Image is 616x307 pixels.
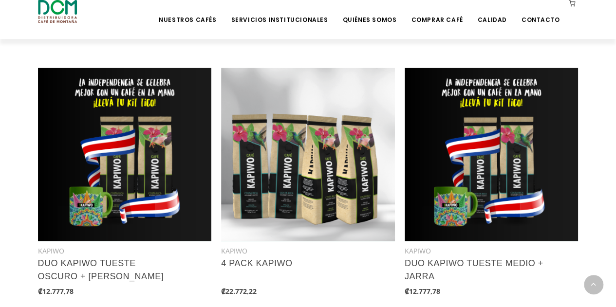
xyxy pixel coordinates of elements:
[38,245,212,256] div: KAPIWO
[405,287,440,296] b: ₡12.777,78
[38,287,74,296] b: ₡12.777,78
[471,1,512,24] a: Calidad
[221,287,257,296] b: ₡22.772,22
[225,1,334,24] a: Servicios Institucionales
[221,245,395,256] div: KAPIWO
[405,1,468,24] a: Comprar Café
[405,258,543,281] a: DUO KAPIWO TUESTE MEDIO + JARRA
[153,1,222,24] a: Nuestros Cafés
[221,258,292,268] a: 4 PACK KAPIWO
[516,1,566,24] a: Contacto
[405,68,579,242] img: Shop product image!
[405,245,579,256] div: KAPIWO
[221,68,395,242] img: Shop product image!
[336,1,402,24] a: Quiénes Somos
[38,258,164,281] a: DUO KAPIWO TUESTE OSCURO + [PERSON_NAME]
[38,68,212,242] img: Shop product image!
